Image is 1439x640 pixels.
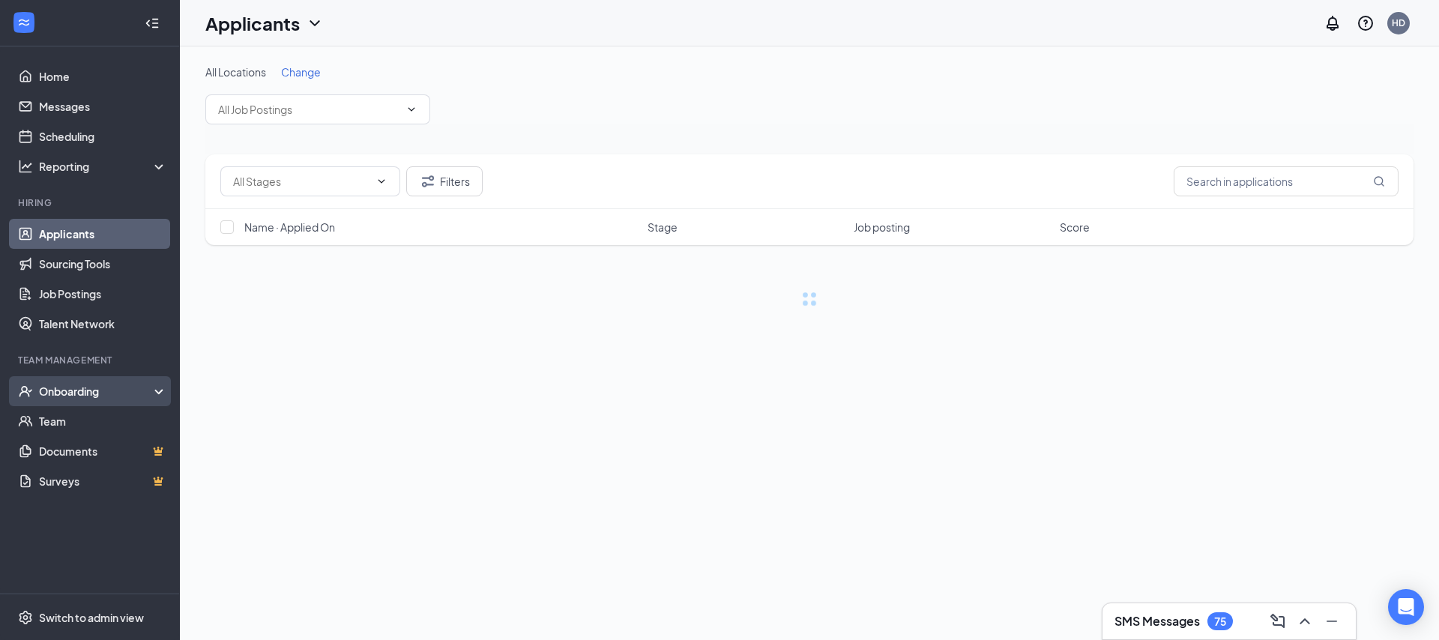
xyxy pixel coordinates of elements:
input: Search in applications [1174,166,1399,196]
span: Change [281,65,321,79]
svg: ComposeMessage [1269,612,1287,630]
a: Home [39,61,167,91]
span: Name · Applied On [244,220,335,235]
div: HD [1392,16,1405,29]
svg: Analysis [18,159,33,174]
a: Messages [39,91,167,121]
div: Open Intercom Messenger [1388,589,1424,625]
span: Stage [648,220,678,235]
svg: Settings [18,610,33,625]
div: 75 [1214,615,1226,628]
div: Onboarding [39,384,154,399]
h1: Applicants [205,10,300,36]
input: All Job Postings [218,101,399,118]
span: All Locations [205,65,266,79]
svg: UserCheck [18,384,33,399]
button: ChevronUp [1293,609,1317,633]
svg: QuestionInfo [1357,14,1375,32]
button: ComposeMessage [1266,609,1290,633]
span: Score [1060,220,1090,235]
a: Applicants [39,219,167,249]
svg: Notifications [1324,14,1342,32]
a: Talent Network [39,309,167,339]
button: Filter Filters [406,166,483,196]
div: Switch to admin view [39,610,144,625]
a: Scheduling [39,121,167,151]
a: DocumentsCrown [39,436,167,466]
svg: WorkstreamLogo [16,15,31,30]
div: Team Management [18,354,164,366]
svg: Filter [419,172,437,190]
svg: Collapse [145,16,160,31]
svg: ChevronDown [375,175,387,187]
a: Sourcing Tools [39,249,167,279]
a: Job Postings [39,279,167,309]
h3: SMS Messages [1114,613,1200,630]
svg: MagnifyingGlass [1373,175,1385,187]
a: Team [39,406,167,436]
div: Hiring [18,196,164,209]
input: All Stages [233,173,369,190]
svg: ChevronDown [306,14,324,32]
div: Reporting [39,159,168,174]
svg: Minimize [1323,612,1341,630]
svg: ChevronDown [405,103,417,115]
svg: ChevronUp [1296,612,1314,630]
button: Minimize [1320,609,1344,633]
a: SurveysCrown [39,466,167,496]
span: Job posting [854,220,910,235]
